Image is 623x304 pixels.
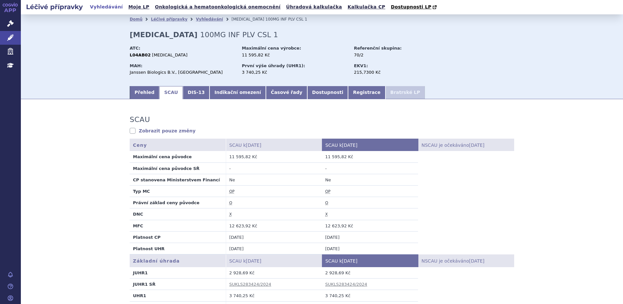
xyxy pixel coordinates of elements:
[133,212,143,217] strong: DNC
[133,166,199,171] strong: Maximální cena původce SŘ
[246,143,261,148] span: [DATE]
[153,3,283,11] a: Onkologická a hematoonkologická onemocnění
[391,4,431,9] span: Dostupnosti LP
[159,86,183,99] a: SCAU
[322,151,418,162] td: 11 595,82 Kč
[21,2,88,11] h2: Léčivé přípravky
[130,46,140,51] strong: ATC:
[229,201,232,205] abbr: ohlášená cena původce
[354,63,368,68] strong: EKV1:
[229,282,271,287] a: SUKLS283424/2024
[229,189,235,194] abbr: regulace obchodní přirážky, výrobní cena nepodléhá regulaci podle cenového předpisu MZ ČR
[133,270,148,275] strong: JUHR1
[469,143,484,148] span: [DATE]
[226,139,322,151] th: SCAU k
[325,189,330,194] abbr: regulace obchodní přirážky, výrobní cena nepodléhá regulaci podle cenového předpisu MZ ČR
[133,154,192,159] strong: Maximální cena původce
[88,3,125,11] a: Vyhledávání
[322,174,418,185] td: Ne
[133,282,155,287] strong: JUHR1 SŘ
[242,46,301,51] strong: Maximální cena výrobce:
[133,223,143,228] strong: MFC
[242,63,305,68] strong: První výše úhrady (UHR1):
[133,177,220,182] strong: CP stanovena Ministerstvem Financí
[152,53,188,57] span: [MEDICAL_DATA]
[418,254,514,267] th: NSCAU je očekáváno
[266,86,307,99] a: Časové řady
[266,17,307,22] span: 100MG INF PLV CSL 1
[130,139,226,151] th: Ceny
[325,282,367,287] a: SUKLS283424/2024
[133,189,150,194] strong: Typ MC
[183,86,210,99] a: DIS-13
[130,17,142,22] a: Domů
[226,243,322,254] td: [DATE]
[226,231,322,243] td: [DATE]
[322,220,418,231] td: 12 623,92 Kč
[322,243,418,254] td: [DATE]
[133,293,146,298] strong: UHR1
[226,162,322,174] td: -
[346,3,387,11] a: Kalkulačka CP
[130,63,142,68] strong: MAH:
[200,31,278,39] span: 100MG INF PLV CSL 1
[130,53,151,57] strong: L04AB02
[325,201,328,205] abbr: ohlášená cena původce
[469,258,484,264] span: [DATE]
[226,254,322,267] th: SCAU k
[307,86,348,99] a: Dostupnosti
[229,212,232,217] abbr: Ano
[226,174,322,185] td: Ne
[226,267,322,279] td: 2 928,69 Kč
[354,69,427,75] div: 215,7300 Kč
[418,139,514,151] th: NSCAU je očekáváno
[342,143,357,148] span: [DATE]
[196,17,223,22] a: Vyhledávání
[354,52,427,58] div: 70/2
[226,220,322,231] td: 12 623,92 Kč
[210,86,266,99] a: Indikační omezení
[130,31,197,39] strong: [MEDICAL_DATA]
[322,139,418,151] th: SCAU k
[133,200,199,205] strong: Právní základ ceny původce
[242,52,348,58] div: 11 595,82 Kč
[284,3,344,11] a: Úhradová kalkulačka
[130,69,236,75] div: Janssen Biologics B.V., [GEOGRAPHIC_DATA]
[354,46,401,51] strong: Referenční skupina:
[246,258,261,264] span: [DATE]
[325,212,328,217] abbr: Ano
[126,3,151,11] a: Moje LP
[130,86,159,99] a: Přehled
[130,115,150,124] h3: SCAU
[242,69,348,75] div: 3 740,25 Kč
[226,290,322,301] td: 3 740,25 Kč
[130,254,226,267] th: Základní úhrada
[348,86,385,99] a: Registrace
[231,17,264,22] span: [MEDICAL_DATA]
[322,231,418,243] td: [DATE]
[322,267,418,279] td: 2 928,69 Kč
[322,162,418,174] td: -
[342,258,357,264] span: [DATE]
[133,246,165,251] strong: Platnost UHR
[322,254,418,267] th: SCAU k
[226,151,322,162] td: 11 595,82 Kč
[389,3,440,12] a: Dostupnosti LP
[322,290,418,301] td: 3 740,25 Kč
[133,235,161,240] strong: Platnost CP
[130,128,196,134] a: Zobrazit pouze změny
[151,17,187,22] a: Léčivé přípravky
